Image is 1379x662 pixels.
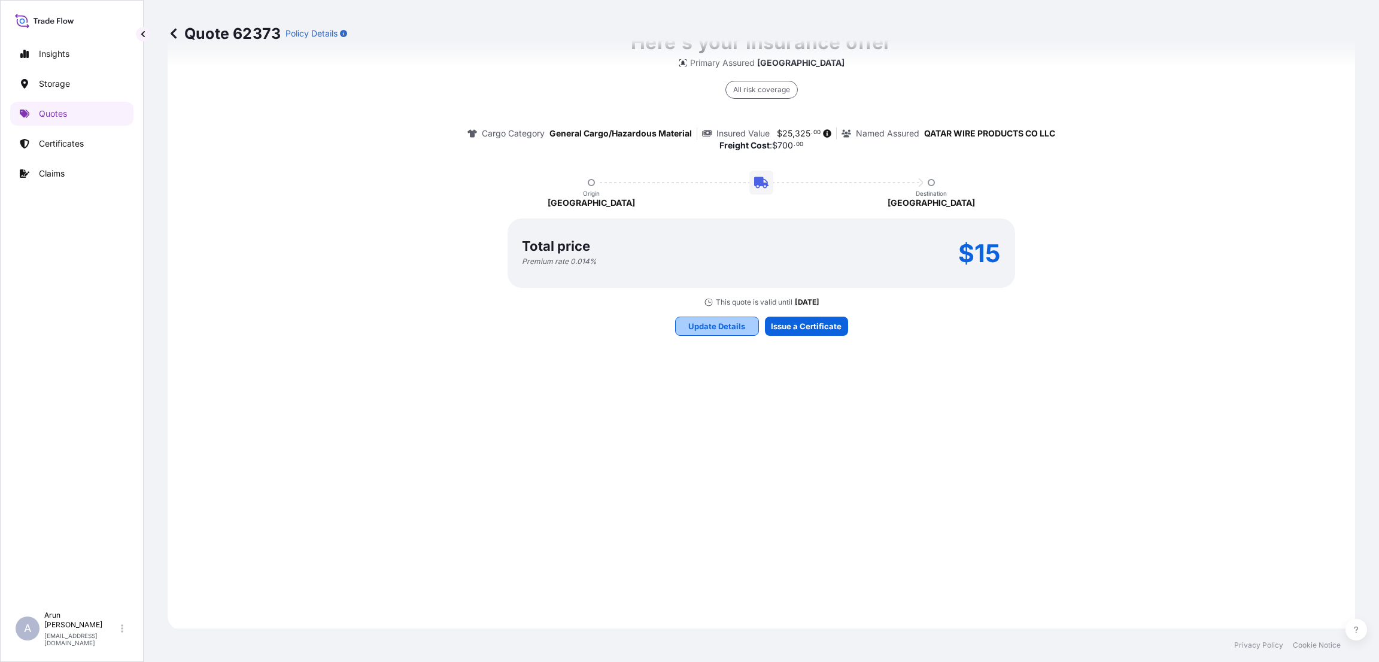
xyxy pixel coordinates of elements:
p: [DATE] [795,297,819,307]
span: A [24,622,31,634]
p: Claims [39,168,65,180]
a: Privacy Policy [1234,640,1283,650]
span: 00 [813,130,821,135]
p: Premium rate 0.014 % [522,257,597,266]
p: Storage [39,78,70,90]
span: . [794,142,795,147]
p: Quotes [39,108,67,120]
p: Certificates [39,138,84,150]
a: Quotes [10,102,133,126]
a: Certificates [10,132,133,156]
p: Total price [522,240,590,252]
p: [GEOGRAPHIC_DATA] [888,197,975,209]
p: QATAR WIRE PRODUCTS CO LLC [924,127,1055,139]
p: Destination [916,190,947,197]
p: Update Details [688,320,745,332]
a: Insights [10,42,133,66]
a: Cookie Notice [1293,640,1341,650]
p: [EMAIL_ADDRESS][DOMAIN_NAME] [44,632,119,646]
p: Arun [PERSON_NAME] [44,611,119,630]
a: Storage [10,72,133,96]
span: 325 [795,129,810,138]
a: Claims [10,162,133,186]
div: All risk coverage [725,81,798,99]
span: 700 [777,141,793,150]
p: [GEOGRAPHIC_DATA] [548,197,635,209]
span: , [792,129,795,138]
p: Insights [39,48,69,60]
button: Issue a Certificate [765,317,848,336]
p: Issue a Certificate [771,320,842,332]
p: General Cargo/Hazardous Material [549,127,692,139]
p: Insured Value [716,127,770,139]
button: Update Details [675,317,759,336]
p: This quote is valid until [716,297,792,307]
p: $15 [958,244,1001,263]
p: Named Assured [856,127,919,139]
span: $ [772,141,777,150]
p: Quote 62373 [168,24,281,43]
span: $ [777,129,782,138]
p: : [719,139,803,151]
span: . [811,130,813,135]
span: 00 [796,142,803,147]
p: Cargo Category [482,127,545,139]
span: 25 [782,129,792,138]
b: Freight Cost [719,140,770,150]
p: Policy Details [285,28,338,40]
p: Origin [583,190,600,197]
